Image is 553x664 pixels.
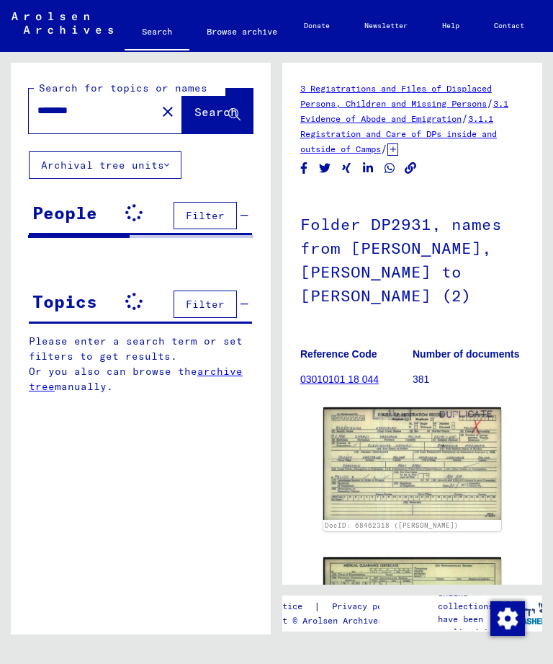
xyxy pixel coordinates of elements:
[153,97,182,125] button: Clear
[477,9,541,43] a: Contact
[29,365,243,393] a: archive tree
[300,191,524,326] h1: Folder DP2931, names from [PERSON_NAME], [PERSON_NAME] to [PERSON_NAME] (2)
[425,9,477,43] a: Help
[29,151,181,179] button: Archival tree units
[382,159,397,177] button: Share on WhatsApp
[325,521,459,529] a: DocID: 68462318 ([PERSON_NAME])
[189,14,295,49] a: Browse archive
[347,9,425,43] a: Newsletter
[413,348,520,360] b: Number of documents
[361,159,376,177] button: Share on LinkedIn
[242,614,420,627] p: Copyright © Arolsen Archives, 2021
[182,89,253,133] button: Search
[490,601,525,636] img: Change consent
[174,291,237,318] button: Filter
[186,298,225,311] span: Filter
[297,159,312,177] button: Share on Facebook
[174,202,237,229] button: Filter
[413,372,524,387] p: 381
[487,97,493,110] span: /
[339,159,354,177] button: Share on Xing
[287,9,347,43] a: Donate
[186,209,225,222] span: Filter
[490,601,524,635] div: Change consent
[499,595,553,631] img: yv_logo.png
[159,103,176,120] mat-icon: close
[403,159,418,177] button: Copy link
[300,83,492,109] a: 3 Registrations and Files of Displaced Persons, Children and Missing Persons
[462,112,468,125] span: /
[242,599,420,614] div: |
[29,334,253,394] p: Please enter a search term or set filters to get results. Or you also can browse the manually.
[381,142,387,155] span: /
[194,105,238,119] span: Search
[39,81,207,94] mat-label: Search for topics or names
[323,407,501,519] img: 001.jpg
[32,288,97,314] div: Topics
[300,373,379,385] a: 03010101 18 044
[125,14,189,52] a: Search
[32,200,97,226] div: People
[300,113,497,154] a: 3.1.1 Registration and Care of DPs inside and outside of Camps
[320,599,420,614] a: Privacy policy
[300,348,377,360] b: Reference Code
[318,159,333,177] button: Share on Twitter
[12,12,113,34] img: Arolsen_neg.svg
